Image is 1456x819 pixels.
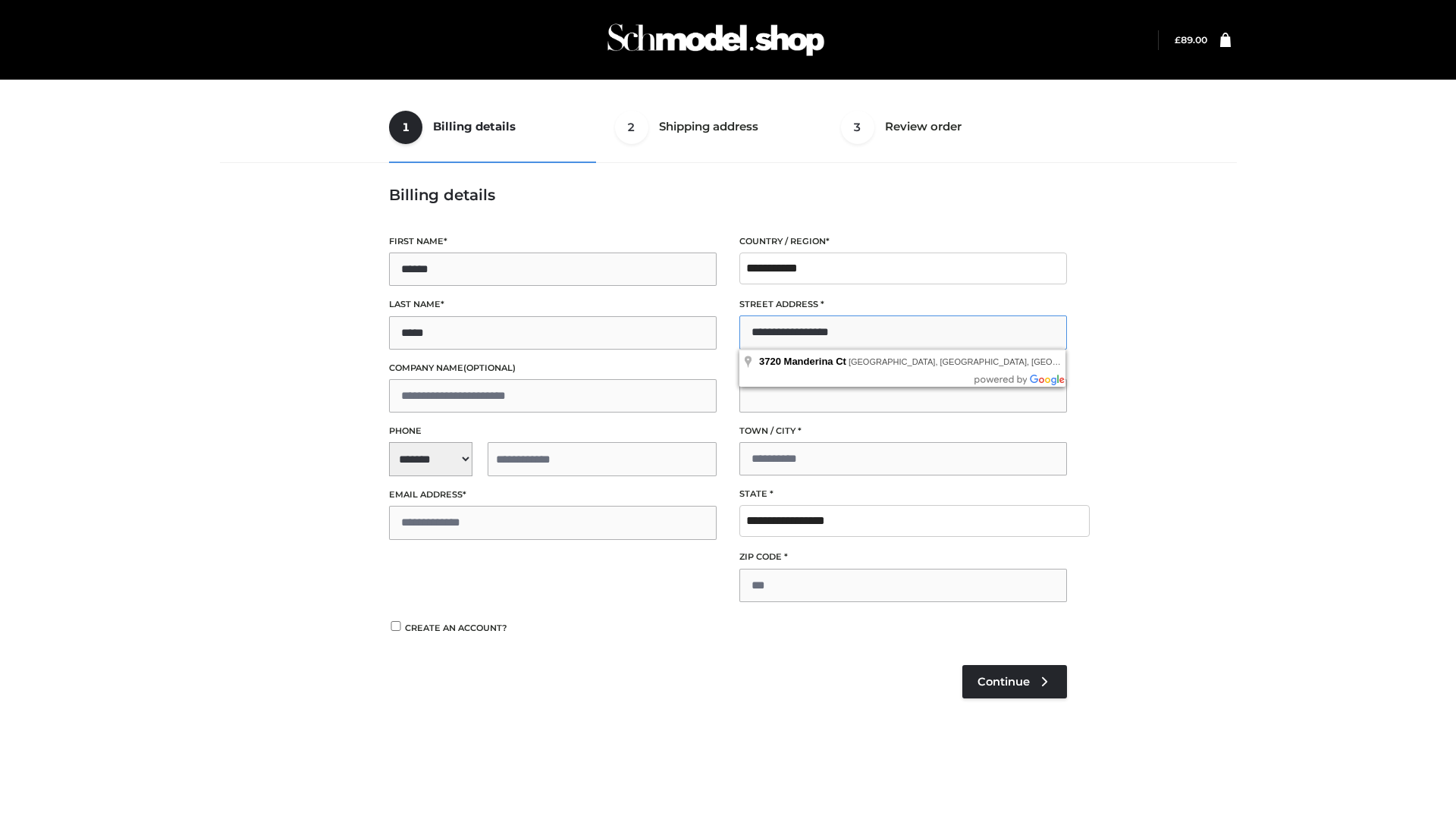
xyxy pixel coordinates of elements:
span: Manderina Ct [784,356,846,367]
bdi: 89.00 [1175,34,1207,45]
label: Town / City [739,424,1067,438]
img: Schmodel Admin 964 [602,10,830,70]
label: ZIP Code [739,550,1067,564]
a: £89.00 [1175,34,1207,45]
span: Create an account? [405,623,507,633]
label: State [739,487,1067,501]
label: Last name [389,297,717,312]
label: Street address [739,297,1067,312]
label: Phone [389,424,717,438]
h3: Billing details [389,186,1067,204]
label: Company name [389,361,717,375]
input: Create an account? [389,621,403,631]
span: 3720 [759,356,781,367]
span: (optional) [463,362,516,373]
label: Country / Region [739,234,1067,249]
span: Continue [977,675,1030,689]
span: [GEOGRAPHIC_DATA], [GEOGRAPHIC_DATA], [GEOGRAPHIC_DATA] [849,357,1119,366]
label: Email address [389,488,717,502]
label: First name [389,234,717,249]
span: £ [1175,34,1181,45]
a: Continue [962,665,1067,698]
